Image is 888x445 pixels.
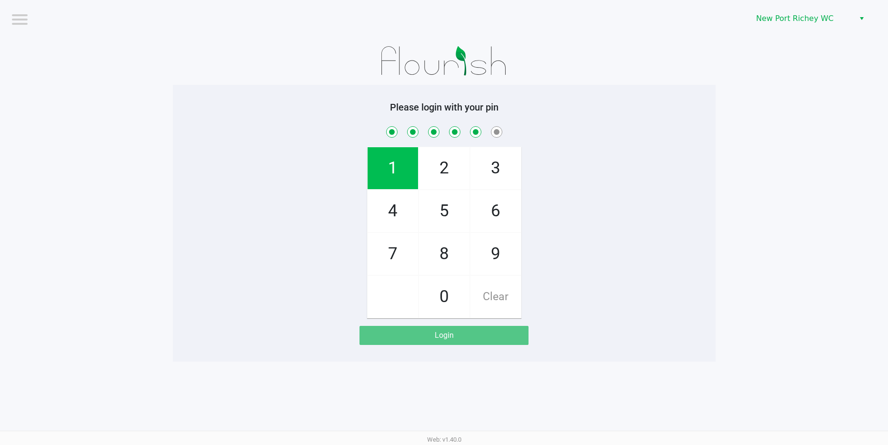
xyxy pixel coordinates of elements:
[470,147,521,189] span: 3
[855,10,868,27] button: Select
[470,233,521,275] span: 9
[470,190,521,232] span: 6
[470,276,521,318] span: Clear
[368,190,418,232] span: 4
[419,147,469,189] span: 2
[368,233,418,275] span: 7
[180,101,708,113] h5: Please login with your pin
[419,233,469,275] span: 8
[756,13,849,24] span: New Port Richey WC
[419,276,469,318] span: 0
[368,147,418,189] span: 1
[419,190,469,232] span: 5
[427,436,461,443] span: Web: v1.40.0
